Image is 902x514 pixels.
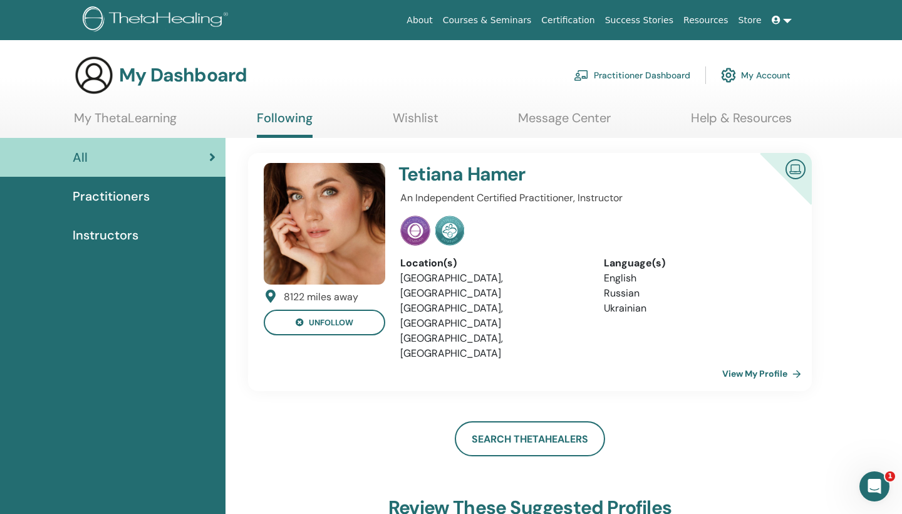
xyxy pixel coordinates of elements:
[119,64,247,87] h3: My Dashboard
[73,148,88,167] span: All
[400,331,585,361] li: [GEOGRAPHIC_DATA], [GEOGRAPHIC_DATA]
[438,9,537,32] a: Courses & Seminars
[455,421,605,456] a: Search ThetaHealers
[604,286,789,301] li: Russian
[780,154,811,182] img: Certified Online Instructor
[402,9,437,32] a: About
[400,256,585,271] div: Location(s)
[740,153,812,225] div: Certified Online Instructor
[604,301,789,316] li: Ukrainian
[721,65,736,86] img: cog.svg
[859,471,889,501] iframe: Intercom live chat
[73,187,150,206] span: Practitioners
[721,61,791,89] a: My Account
[604,256,789,271] div: Language(s)
[518,110,611,135] a: Message Center
[74,110,177,135] a: My ThetaLearning
[257,110,313,138] a: Following
[574,70,589,81] img: chalkboard-teacher.svg
[604,271,789,286] li: English
[73,226,138,244] span: Instructors
[536,9,599,32] a: Certification
[574,61,690,89] a: Practitioner Dashboard
[400,191,789,206] p: An Independent Certified Practitioner, Instructor
[678,9,734,32] a: Resources
[83,6,232,34] img: logo.png
[264,163,385,285] img: default.jpg
[400,271,585,301] li: [GEOGRAPHIC_DATA], [GEOGRAPHIC_DATA]
[74,55,114,95] img: generic-user-icon.jpg
[885,471,895,481] span: 1
[691,110,792,135] a: Help & Resources
[722,361,806,386] a: View My Profile
[398,163,723,186] h4: Tetiana Hamer
[264,310,385,335] button: unfollow
[600,9,678,32] a: Success Stories
[734,9,767,32] a: Store
[284,290,358,305] div: 8122 miles away
[393,110,438,135] a: Wishlist
[400,301,585,331] li: [GEOGRAPHIC_DATA], [GEOGRAPHIC_DATA]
